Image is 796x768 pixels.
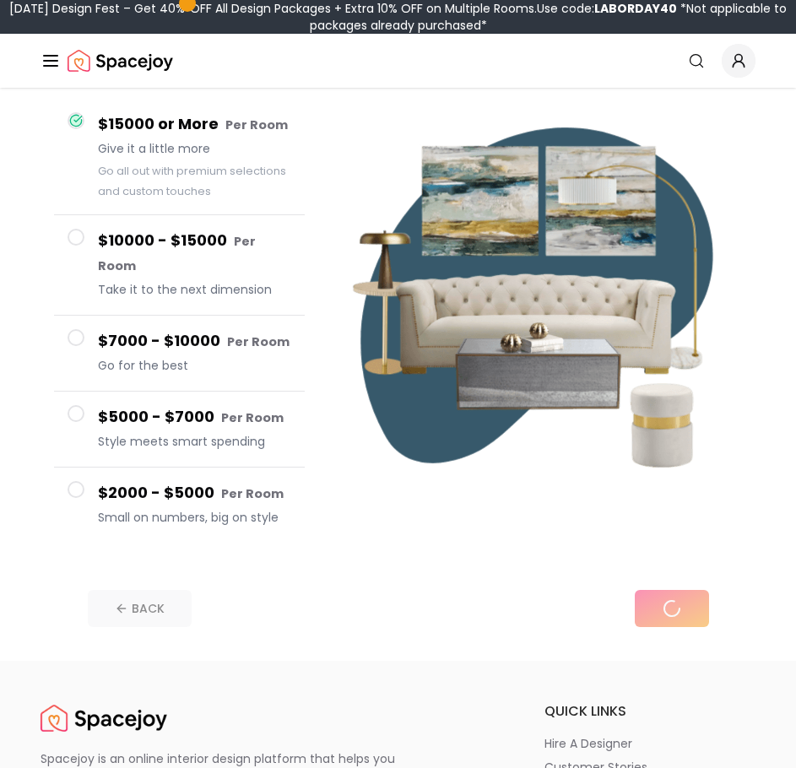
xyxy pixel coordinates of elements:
[41,701,167,735] img: Spacejoy Logo
[68,44,173,78] img: Spacejoy Logo
[544,735,632,752] p: hire a designer
[54,215,305,316] button: $10000 - $15000 Per RoomTake it to the next dimension
[41,34,755,88] nav: Global
[221,485,284,502] small: Per Room
[98,329,291,354] h4: $7000 - $10000
[544,701,755,722] h6: quick links
[98,405,291,430] h4: $5000 - $7000
[54,468,305,543] button: $2000 - $5000 Per RoomSmall on numbers, big on style
[41,701,167,735] a: Spacejoy
[98,281,291,298] span: Take it to the next dimension
[221,409,284,426] small: Per Room
[54,316,305,392] button: $7000 - $10000 Per RoomGo for the best
[54,392,305,468] button: $5000 - $7000 Per RoomStyle meets smart spending
[225,116,288,133] small: Per Room
[98,140,291,157] span: Give it a little more
[98,112,291,137] h4: $15000 or More
[98,509,291,526] span: Small on numbers, big on style
[98,481,291,506] h4: $2000 - $5000
[227,333,290,350] small: Per Room
[98,433,291,450] span: Style meets smart spending
[54,99,305,215] button: $15000 or More Per RoomGive it a little moreGo all out with premium selections and custom touches
[544,735,755,752] a: hire a designer
[98,357,291,374] span: Go for the best
[68,44,173,78] a: Spacejoy
[98,229,291,278] h4: $10000 - $15000
[98,164,286,198] small: Go all out with premium selections and custom touches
